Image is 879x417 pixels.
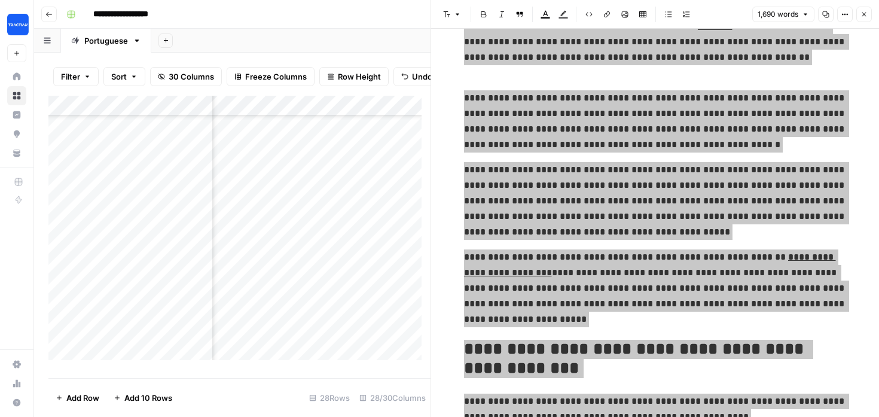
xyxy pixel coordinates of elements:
[393,67,440,86] button: Undo
[227,67,315,86] button: Freeze Columns
[758,9,798,20] span: 1,690 words
[319,67,389,86] button: Row Height
[150,67,222,86] button: 30 Columns
[169,71,214,83] span: 30 Columns
[53,67,99,86] button: Filter
[106,388,179,407] button: Add 10 Rows
[111,71,127,83] span: Sort
[7,86,26,105] a: Browse
[412,71,432,83] span: Undo
[61,29,151,53] a: Portuguese
[7,393,26,412] button: Help + Support
[84,35,128,47] div: Portuguese
[7,105,26,124] a: Insights
[124,392,172,404] span: Add 10 Rows
[245,71,307,83] span: Freeze Columns
[338,71,381,83] span: Row Height
[304,388,355,407] div: 28 Rows
[7,374,26,393] a: Usage
[7,144,26,163] a: Your Data
[7,124,26,144] a: Opportunities
[752,7,814,22] button: 1,690 words
[355,388,431,407] div: 28/30 Columns
[48,388,106,407] button: Add Row
[7,14,29,35] img: Tractian Logo
[7,10,26,39] button: Workspace: Tractian
[7,355,26,374] a: Settings
[103,67,145,86] button: Sort
[61,71,80,83] span: Filter
[66,392,99,404] span: Add Row
[7,67,26,86] a: Home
